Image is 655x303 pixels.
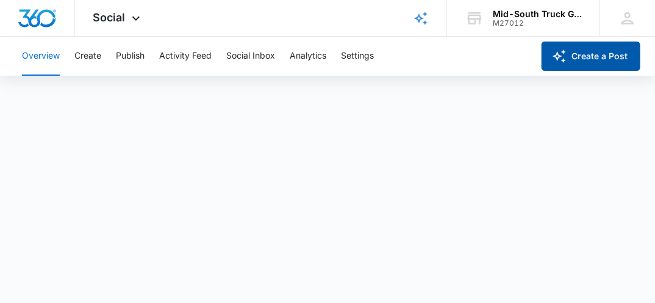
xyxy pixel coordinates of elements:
button: Create [74,37,101,76]
span: Social [93,11,126,24]
button: Create a Post [542,42,640,71]
div: account name [493,9,582,19]
div: account id [493,19,582,27]
button: Publish [116,37,145,76]
button: Activity Feed [159,37,212,76]
button: Analytics [290,37,326,76]
button: Social Inbox [226,37,275,76]
button: Settings [341,37,374,76]
button: Overview [22,37,60,76]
